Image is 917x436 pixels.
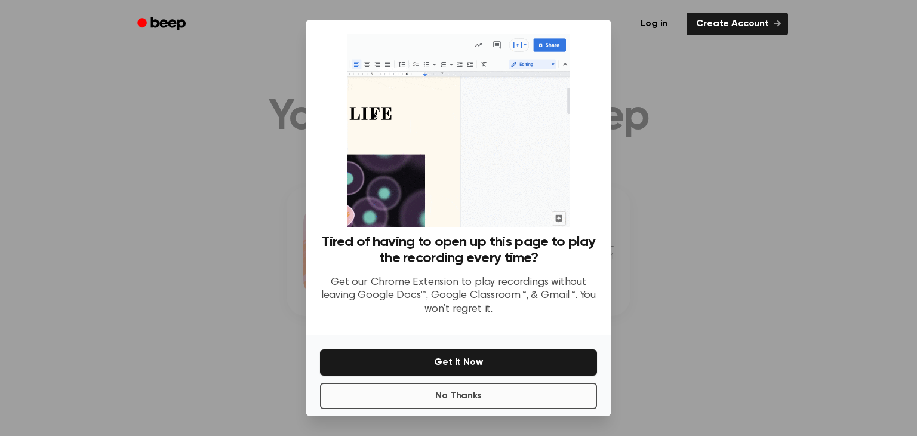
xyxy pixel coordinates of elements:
[629,10,679,38] a: Log in
[347,34,569,227] img: Beep extension in action
[129,13,196,36] a: Beep
[320,276,597,317] p: Get our Chrome Extension to play recordings without leaving Google Docs™, Google Classroom™, & Gm...
[320,383,597,409] button: No Thanks
[320,234,597,266] h3: Tired of having to open up this page to play the recording every time?
[687,13,788,35] a: Create Account
[320,349,597,376] button: Get It Now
